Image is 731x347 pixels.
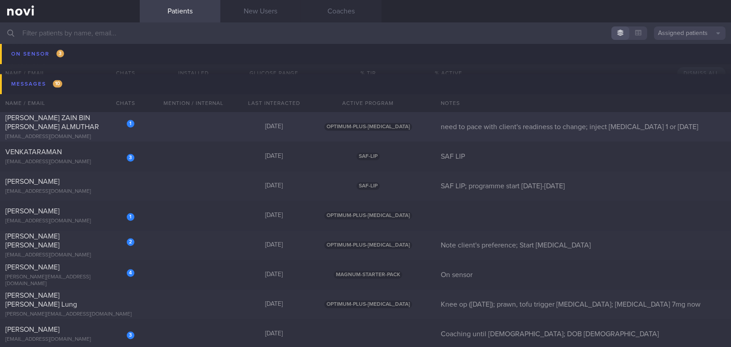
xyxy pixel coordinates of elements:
[153,94,234,112] div: Mention / Internal
[654,26,726,40] button: Assigned patients
[5,188,134,195] div: [EMAIL_ADDRESS][DOMAIN_NAME]
[357,152,380,160] span: SAF-LIP
[234,241,314,249] div: [DATE]
[435,330,731,338] div: Coaching until [DEMOGRAPHIC_DATA]; DOB [DEMOGRAPHIC_DATA]
[234,271,314,279] div: [DATE]
[5,178,60,185] span: [PERSON_NAME]
[127,213,134,221] div: 1
[5,53,134,66] div: [PERSON_NAME][DOMAIN_NAME][EMAIL_ADDRESS][DOMAIN_NAME]
[334,271,402,278] span: MAGNUM-STARTER-PACK
[5,233,60,249] span: [PERSON_NAME] [PERSON_NAME]
[234,330,314,338] div: [DATE]
[435,152,731,161] div: SAF LIP
[9,78,64,90] div: Messages
[435,122,731,131] div: need to pace with client's readiness to change; inject [MEDICAL_DATA] 1 or [DATE]
[5,134,134,140] div: [EMAIL_ADDRESS][DOMAIN_NAME]
[341,51,358,60] div: 0
[378,51,395,60] div: 0
[5,311,134,318] div: [PERSON_NAME][EMAIL_ADDRESS][DOMAIN_NAME]
[234,123,314,131] div: [DATE]
[391,53,395,58] sub: %
[234,212,314,220] div: [DATE]
[5,264,60,271] span: [PERSON_NAME]
[324,300,412,308] span: OPTIMUM-PLUS-[MEDICAL_DATA]
[5,148,62,156] span: VENKATARAMAN
[5,274,134,287] div: [PERSON_NAME][EMAIL_ADDRESS][DOMAIN_NAME]
[5,218,134,225] div: [EMAIL_ADDRESS][DOMAIN_NAME]
[53,80,62,87] span: 10
[5,43,60,50] span: [PERSON_NAME]
[5,208,60,215] span: [PERSON_NAME]
[435,270,731,279] div: On sensor
[372,54,376,59] sub: %
[234,94,314,112] div: Last Interacted
[127,269,134,277] div: 4
[435,300,731,309] div: Knee op ([DATE]); prawn, tofu trigger [MEDICAL_DATA]; [MEDICAL_DATA] 7mg now
[104,94,140,112] div: Chats
[153,50,234,58] div: [DATE]
[5,252,134,259] div: [EMAIL_ADDRESS][DOMAIN_NAME]
[127,120,134,127] div: 1
[127,154,134,161] div: 3
[435,182,731,191] div: SAF LIP; programme start [DATE]-[DATE]
[435,94,731,112] div: Notes
[5,336,134,343] div: [EMAIL_ADDRESS][DOMAIN_NAME]
[435,241,731,250] div: Note client's preference; Start [MEDICAL_DATA]
[127,331,134,339] div: 3
[345,53,349,58] sub: %
[258,50,267,57] span: 6.1
[5,159,134,165] div: [EMAIL_ADDRESS][DOMAIN_NAME]
[314,94,422,112] div: Active Program
[324,241,412,249] span: OPTIMUM-PLUS-[MEDICAL_DATA]
[127,238,134,246] div: 2
[451,52,455,57] sub: %
[5,114,99,130] span: [PERSON_NAME] ZAIN BIN [PERSON_NAME] ALMUTHAR
[234,152,314,160] div: [DATE]
[234,182,314,190] div: [DATE]
[360,51,376,60] div: 100
[422,49,476,58] div: 43
[5,292,77,308] span: [PERSON_NAME] [PERSON_NAME] Lung
[357,182,380,190] span: SAF-LIP
[234,300,314,308] div: [DATE]
[5,326,60,333] span: [PERSON_NAME]
[324,212,412,219] span: OPTIMUM-PLUS-[MEDICAL_DATA]
[280,50,290,57] span: 9.6
[324,123,412,130] span: OPTIMUM-PLUS-[MEDICAL_DATA]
